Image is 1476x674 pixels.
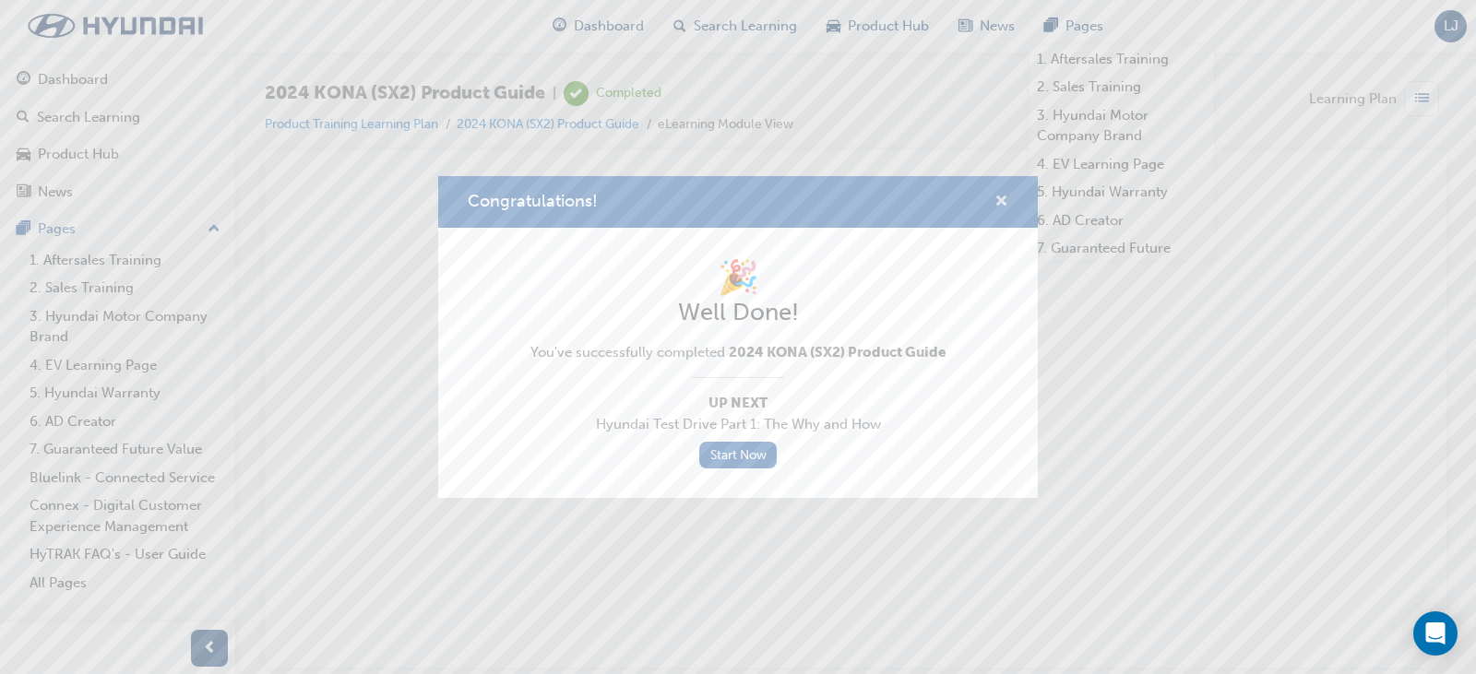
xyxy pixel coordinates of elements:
[7,15,1145,98] p: The content has ended. You may close this window.
[530,342,946,363] span: You've successfully completed
[530,298,946,327] h2: Well Done!
[530,257,946,298] h1: 🎉
[1413,611,1458,656] div: Open Intercom Messenger
[468,191,598,211] span: Congratulations!
[729,344,946,361] span: 2024 KONA (SX2) Product Guide
[994,195,1008,211] span: cross-icon
[994,191,1008,214] button: cross-icon
[530,414,946,435] span: Hyundai Test Drive Part 1: The Why and How
[530,393,946,414] span: Up Next
[699,442,777,468] a: Start Now
[438,176,1038,498] div: Congratulations!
